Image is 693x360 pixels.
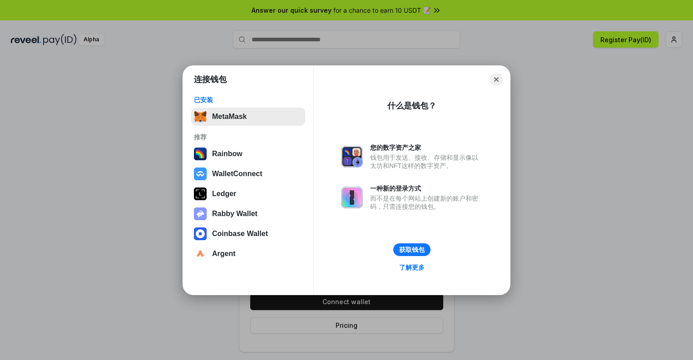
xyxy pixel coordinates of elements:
img: svg+xml,%3Csvg%20width%3D%2228%22%20height%3D%2228%22%20viewBox%3D%220%200%2028%2028%22%20fill%3D... [194,227,207,240]
div: 推荐 [194,133,302,141]
img: svg+xml,%3Csvg%20xmlns%3D%22http%3A%2F%2Fwww.w3.org%2F2000%2Fsvg%22%20width%3D%2228%22%20height%3... [194,187,207,200]
button: MetaMask [191,108,305,126]
div: Rabby Wallet [212,210,257,218]
button: 获取钱包 [393,243,431,256]
div: 一种新的登录方式 [370,184,483,192]
button: Close [490,73,503,86]
div: 钱包用于发送、接收、存储和显示像以太坊和NFT这样的数字资产。 [370,153,483,170]
div: MetaMask [212,113,247,121]
div: 已安装 [194,96,302,104]
div: 您的数字资产之家 [370,143,483,152]
button: WalletConnect [191,165,305,183]
button: Ledger [191,185,305,203]
div: Coinbase Wallet [212,230,268,238]
img: svg+xml,%3Csvg%20xmlns%3D%22http%3A%2F%2Fwww.w3.org%2F2000%2Fsvg%22%20fill%3D%22none%22%20viewBox... [341,187,363,208]
button: Rabby Wallet [191,205,305,223]
img: svg+xml,%3Csvg%20width%3D%2228%22%20height%3D%2228%22%20viewBox%3D%220%200%2028%2028%22%20fill%3D... [194,247,207,260]
button: Rainbow [191,145,305,163]
div: WalletConnect [212,170,262,178]
img: svg+xml,%3Csvg%20width%3D%2228%22%20height%3D%2228%22%20viewBox%3D%220%200%2028%2028%22%20fill%3D... [194,168,207,180]
div: 而不是在每个网站上创建新的账户和密码，只需连接您的钱包。 [370,194,483,211]
button: Argent [191,245,305,263]
div: 什么是钱包？ [387,100,436,111]
div: 了解更多 [399,263,425,271]
div: Argent [212,250,236,258]
img: svg+xml,%3Csvg%20xmlns%3D%22http%3A%2F%2Fwww.w3.org%2F2000%2Fsvg%22%20fill%3D%22none%22%20viewBox... [341,146,363,168]
button: Coinbase Wallet [191,225,305,243]
a: 了解更多 [394,261,430,273]
div: Ledger [212,190,236,198]
h1: 连接钱包 [194,74,227,85]
img: svg+xml,%3Csvg%20fill%3D%22none%22%20height%3D%2233%22%20viewBox%3D%220%200%2035%2033%22%20width%... [194,110,207,123]
div: Rainbow [212,150,243,158]
div: 获取钱包 [399,246,425,254]
img: svg+xml,%3Csvg%20xmlns%3D%22http%3A%2F%2Fwww.w3.org%2F2000%2Fsvg%22%20fill%3D%22none%22%20viewBox... [194,207,207,220]
img: svg+xml,%3Csvg%20width%3D%22120%22%20height%3D%22120%22%20viewBox%3D%220%200%20120%20120%22%20fil... [194,148,207,160]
